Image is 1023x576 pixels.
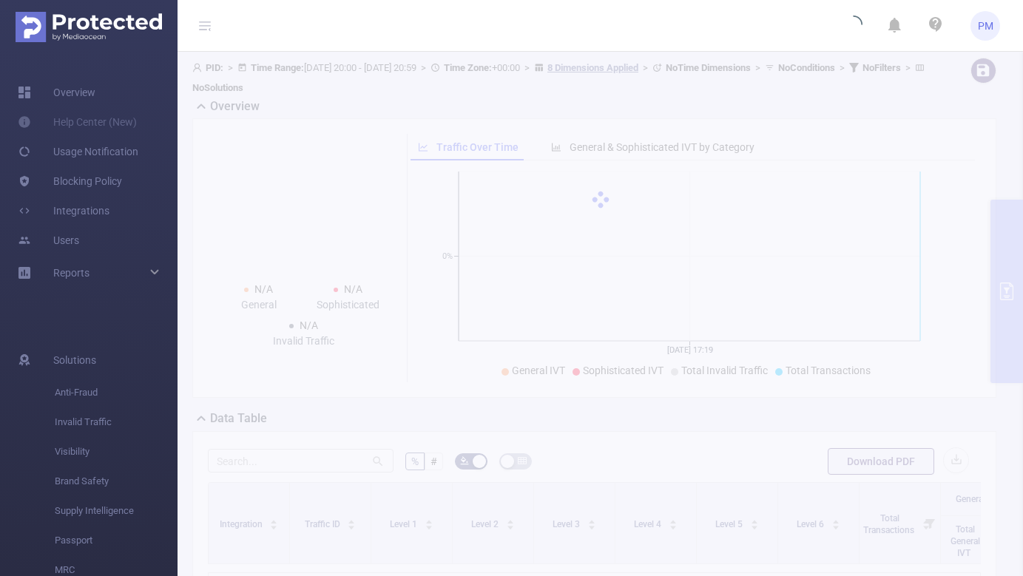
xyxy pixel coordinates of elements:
[53,267,90,279] span: Reports
[53,258,90,288] a: Reports
[53,345,96,375] span: Solutions
[18,166,122,196] a: Blocking Policy
[845,16,862,36] i: icon: loading
[55,378,178,407] span: Anti-Fraud
[55,496,178,526] span: Supply Intelligence
[55,467,178,496] span: Brand Safety
[18,226,79,255] a: Users
[978,11,993,41] span: PM
[16,12,162,42] img: Protected Media
[18,137,138,166] a: Usage Notification
[55,437,178,467] span: Visibility
[18,78,95,107] a: Overview
[55,526,178,555] span: Passport
[18,196,109,226] a: Integrations
[55,407,178,437] span: Invalid Traffic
